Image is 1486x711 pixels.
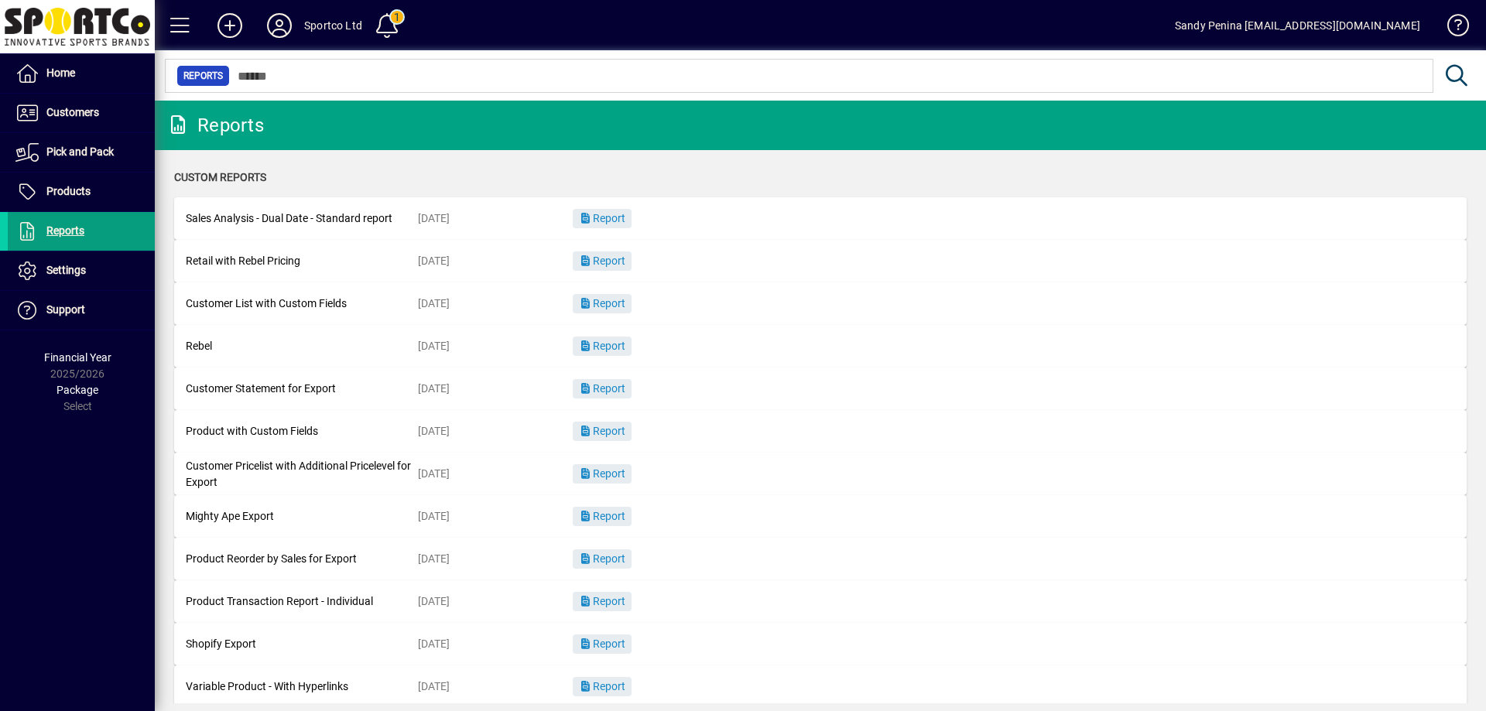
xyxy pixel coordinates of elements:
span: Financial Year [44,351,111,364]
div: Product with Custom Fields [186,423,418,439]
a: Products [8,173,155,211]
div: Product Transaction Report - Individual [186,593,418,610]
button: Report [573,507,632,526]
div: [DATE] [418,210,573,227]
span: Report [579,552,625,565]
span: Report [579,255,625,267]
div: Reports [166,113,264,138]
span: Report [579,382,625,395]
span: Report [579,510,625,522]
div: Retail with Rebel Pricing [186,253,418,269]
button: Add [205,12,255,39]
div: Rebel [186,338,418,354]
a: Settings [8,251,155,290]
div: [DATE] [418,253,573,269]
div: [DATE] [418,551,573,567]
a: Customers [8,94,155,132]
button: Report [573,464,632,484]
span: Report [579,340,625,352]
span: Settings [46,264,86,276]
button: Report [573,634,632,654]
div: Customer Statement for Export [186,381,418,397]
button: Report [573,422,632,441]
button: Report [573,379,632,398]
span: Support [46,303,85,316]
div: Shopify Export [186,636,418,652]
div: Mighty Ape Export [186,508,418,525]
span: Custom Reports [174,171,266,183]
div: Sales Analysis - Dual Date - Standard report [186,210,418,227]
a: Knowledge Base [1436,3,1467,53]
button: Report [573,549,632,569]
button: Report [573,592,632,611]
button: Report [573,251,632,271]
span: Report [579,297,625,309]
button: Report [573,677,632,696]
span: Products [46,185,91,197]
div: [DATE] [418,296,573,312]
span: Report [579,467,625,480]
button: Report [573,209,632,228]
a: Pick and Pack [8,133,155,172]
div: [DATE] [418,636,573,652]
div: Sandy Penina [EMAIL_ADDRESS][DOMAIN_NAME] [1175,13,1420,38]
a: Support [8,291,155,330]
div: [DATE] [418,679,573,695]
div: [DATE] [418,466,573,482]
a: Home [8,54,155,93]
span: Reports [46,224,84,237]
span: Report [579,425,625,437]
div: Product Reorder by Sales for Export [186,551,418,567]
div: Customer Pricelist with Additional Pricelevel for Export [186,458,418,491]
div: Variable Product - With Hyperlinks [186,679,418,695]
span: Report [579,595,625,607]
span: Pick and Pack [46,145,114,158]
div: [DATE] [418,423,573,439]
button: Report [573,294,632,313]
div: [DATE] [418,381,573,397]
span: Report [579,680,625,692]
div: Sportco Ltd [304,13,362,38]
button: Report [573,337,632,356]
span: Report [579,212,625,224]
button: Profile [255,12,304,39]
span: Customers [46,106,99,118]
span: Package [56,384,98,396]
span: Home [46,67,75,79]
div: [DATE] [418,508,573,525]
div: [DATE] [418,593,573,610]
div: [DATE] [418,338,573,354]
div: Customer List with Custom Fields [186,296,418,312]
span: Reports [183,68,223,84]
span: Report [579,638,625,650]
